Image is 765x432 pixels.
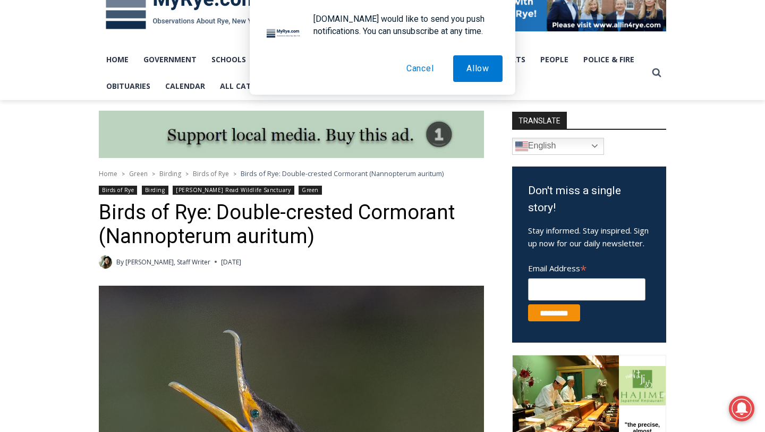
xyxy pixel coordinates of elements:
h3: Don't miss a single story! [528,182,650,216]
a: [PERSON_NAME] Read Wildlife Sanctuary [173,186,294,195]
nav: Breadcrumbs [99,168,484,179]
a: English [512,138,604,155]
a: Birds of Rye [193,169,229,178]
span: > [185,170,189,178]
span: > [233,170,236,178]
a: Birding [159,169,181,178]
strong: TRANSLATE [512,112,567,129]
img: (PHOTO: MyRye.com Intern and Editor Tucker Smith. Contributed.)Tucker Smith, MyRye.com [99,255,112,269]
img: en [515,140,528,153]
button: Cancel [393,55,447,82]
a: Birds of Rye [99,186,137,195]
h1: Birds of Rye: Double-crested Cormorant (Nannopterum auritum) [99,201,484,249]
img: notification icon [262,13,305,55]
div: "[PERSON_NAME] and I covered the [DATE] Parade, which was a really eye opening experience as I ha... [268,1,502,103]
a: Home [99,169,117,178]
button: Allow [453,55,503,82]
time: [DATE] [221,257,241,267]
img: support local media, buy this ad [99,111,484,159]
a: Birding [142,186,168,195]
label: Email Address [528,257,645,277]
span: > [122,170,125,178]
div: "the precise, almost orchestrated movements of cutting and assembling sushi and [PERSON_NAME] mak... [109,67,151,127]
span: Open Tues. - Sun. [PHONE_NUMBER] [3,110,104,150]
div: [DOMAIN_NAME] would like to send you push notifications. You can unsubscribe at any time. [305,13,503,37]
span: Intern @ [DOMAIN_NAME] [278,106,492,130]
a: Open Tues. - Sun. [PHONE_NUMBER] [1,107,107,132]
span: By [116,257,124,267]
a: Green [129,169,148,178]
a: Green [299,186,322,195]
a: [PERSON_NAME], Staff Writer [125,257,210,267]
a: Author image [99,255,112,269]
span: Birds of Rye: Double-crested Cormorant (Nannopterum auritum) [241,169,444,178]
span: > [152,170,155,178]
a: Intern @ [DOMAIN_NAME] [256,103,515,132]
p: Stay informed. Stay inspired. Sign up now for our daily newsletter. [528,224,650,250]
